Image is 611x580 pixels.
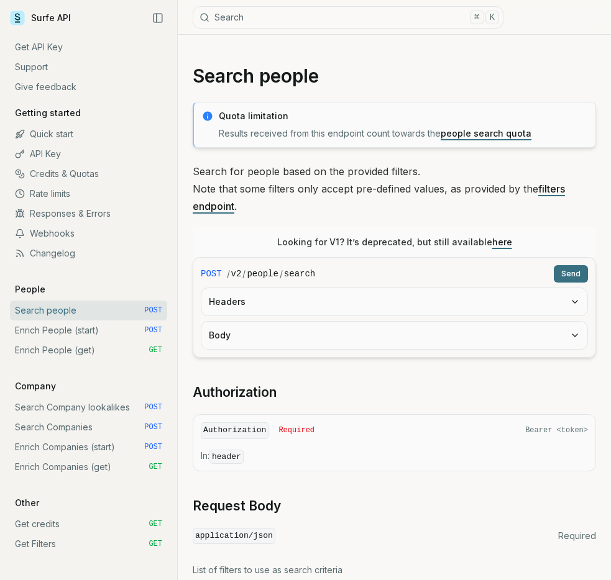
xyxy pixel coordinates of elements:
a: Quick start [10,124,167,144]
span: / [227,268,230,280]
a: Credits & Quotas [10,164,167,184]
p: Company [10,380,61,392]
span: POST [144,442,162,452]
span: POST [201,268,222,280]
a: people search quota [441,128,531,138]
p: Results received from this endpoint count towards the [219,127,588,140]
span: POST [144,325,162,335]
kbd: K [485,11,499,24]
span: Bearer <token> [525,425,588,435]
a: Enrich Companies (start) POST [10,437,167,457]
a: Enrich People (get) GET [10,340,167,360]
a: here [492,237,512,247]
button: Search⌘K [193,6,503,29]
button: Send [554,265,588,283]
a: Search people POST [10,301,167,320]
code: search [284,268,315,280]
a: Responses & Errors [10,204,167,224]
code: Authorization [201,422,269,439]
button: Collapse Sidebar [149,9,167,27]
span: GET [149,519,162,529]
span: GET [149,462,162,472]
code: header [209,450,244,464]
a: Surfe API [10,9,71,27]
p: Getting started [10,107,86,119]
code: people [247,268,278,280]
a: Enrich People (start) POST [10,320,167,340]
p: Looking for V1? It’s deprecated, but still available [277,236,512,248]
a: Search Company lookalikes POST [10,397,167,417]
a: Rate limits [10,184,167,204]
p: Search for people based on the provided filters. Note that some filters only accept pre-defined v... [193,163,596,215]
p: In: [201,450,588,463]
p: Other [10,497,44,509]
a: API Key [10,144,167,164]
button: Headers [201,288,587,315]
span: / [242,268,246,280]
a: Get credits GET [10,514,167,534]
a: Enrich Companies (get) GET [10,457,167,477]
a: Webhooks [10,224,167,243]
kbd: ⌘ [470,11,484,24]
a: Changelog [10,243,167,263]
h1: Search people [193,65,596,87]
a: Give feedback [10,77,167,97]
a: Request Body [193,497,281,515]
p: People [10,283,50,296]
p: Quota limitation [219,110,588,122]
span: GET [149,539,162,549]
span: Required [558,530,596,542]
a: Search Companies POST [10,417,167,437]
span: POST [144,306,162,315]
a: Get API Key [10,37,167,57]
span: / [280,268,283,280]
span: POST [144,402,162,412]
span: POST [144,422,162,432]
a: Support [10,57,167,77]
span: GET [149,345,162,355]
code: v2 [231,268,242,280]
a: Get Filters GET [10,534,167,554]
span: Required [278,425,315,435]
p: List of filters to use as search criteria [193,564,596,576]
code: application/json [193,528,275,545]
button: Body [201,322,587,349]
a: Authorization [193,384,277,401]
